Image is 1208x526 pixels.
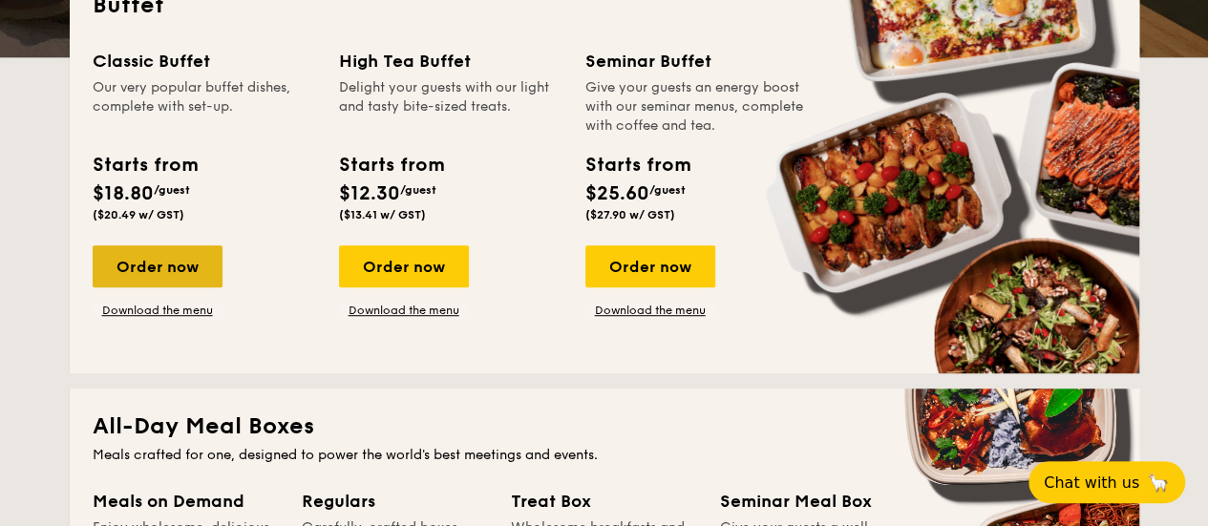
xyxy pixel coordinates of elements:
[339,182,400,205] span: $12.30
[339,245,469,287] div: Order now
[1028,461,1185,503] button: Chat with us🦙
[649,183,686,197] span: /guest
[585,208,675,221] span: ($27.90 w/ GST)
[585,78,809,136] div: Give your guests an energy boost with our seminar menus, complete with coffee and tea.
[1147,472,1170,494] span: 🦙
[511,488,697,515] div: Treat Box
[720,488,906,515] div: Seminar Meal Box
[585,303,715,318] a: Download the menu
[339,78,562,136] div: Delight your guests with our light and tasty bite-sized treats.
[93,151,197,179] div: Starts from
[93,48,316,74] div: Classic Buffet
[339,208,426,221] span: ($13.41 w/ GST)
[400,183,436,197] span: /guest
[93,208,184,221] span: ($20.49 w/ GST)
[93,78,316,136] div: Our very popular buffet dishes, complete with set-up.
[585,245,715,287] div: Order now
[585,182,649,205] span: $25.60
[154,183,190,197] span: /guest
[339,303,469,318] a: Download the menu
[93,303,223,318] a: Download the menu
[585,151,689,179] div: Starts from
[93,245,223,287] div: Order now
[93,446,1116,465] div: Meals crafted for one, designed to power the world's best meetings and events.
[339,48,562,74] div: High Tea Buffet
[302,488,488,515] div: Regulars
[93,182,154,205] span: $18.80
[585,48,809,74] div: Seminar Buffet
[339,151,443,179] div: Starts from
[93,411,1116,442] h2: All-Day Meal Boxes
[1044,473,1139,492] span: Chat with us
[93,488,279,515] div: Meals on Demand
